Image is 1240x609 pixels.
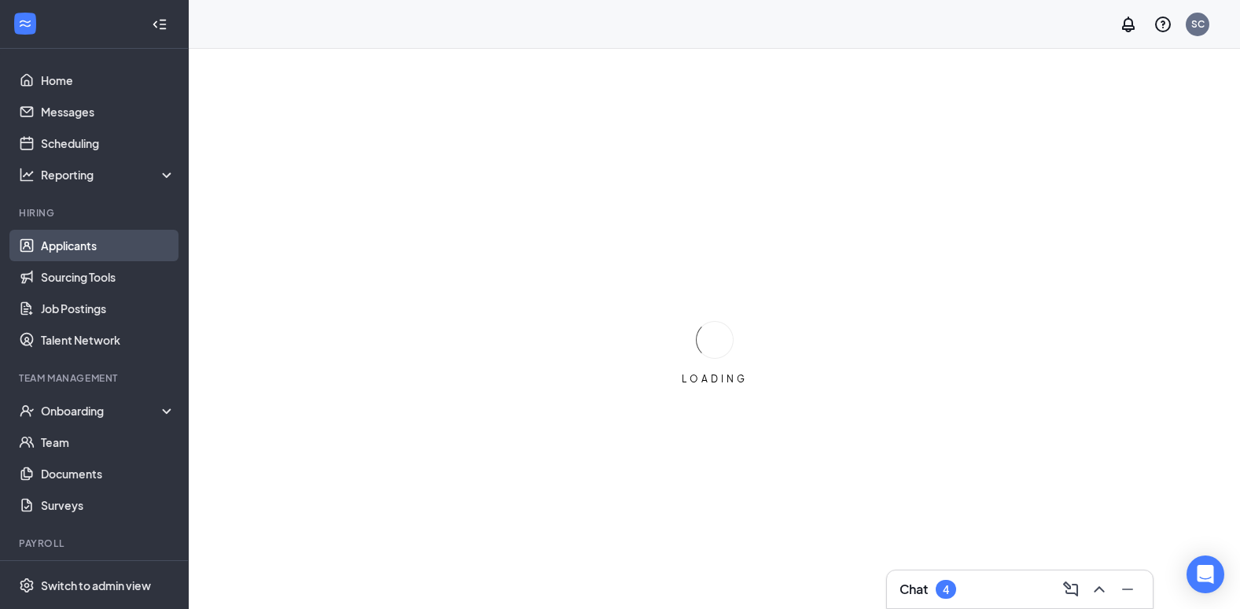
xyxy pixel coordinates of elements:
div: Payroll [19,537,172,550]
svg: Minimize [1118,580,1137,599]
svg: Analysis [19,167,35,183]
svg: QuestionInfo [1154,15,1172,34]
div: LOADING [675,372,754,386]
a: Job Postings [41,293,175,324]
div: Hiring [19,206,172,220]
div: Reporting [41,167,176,183]
svg: Collapse [152,17,167,32]
svg: UserCheck [19,403,35,419]
a: Team [41,426,175,458]
svg: Settings [19,578,35,593]
div: 4 [943,583,949,596]
button: Minimize [1115,577,1140,602]
div: SC [1191,17,1205,31]
h3: Chat [900,581,928,598]
button: ChevronUp [1087,577,1112,602]
div: Onboarding [41,403,162,419]
a: Home [41,65,175,96]
a: Messages [41,96,175,127]
svg: ChevronUp [1090,580,1109,599]
svg: WorkstreamLogo [17,16,33,31]
div: Team Management [19,371,172,385]
a: Scheduling [41,127,175,159]
svg: Notifications [1119,15,1138,34]
div: Open Intercom Messenger [1187,555,1224,593]
button: ComposeMessage [1058,577,1084,602]
a: Applicants [41,230,175,261]
a: Talent Network [41,324,175,356]
div: Switch to admin view [41,578,151,593]
a: Sourcing Tools [41,261,175,293]
a: Documents [41,458,175,489]
a: Surveys [41,489,175,521]
svg: ComposeMessage [1062,580,1080,599]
